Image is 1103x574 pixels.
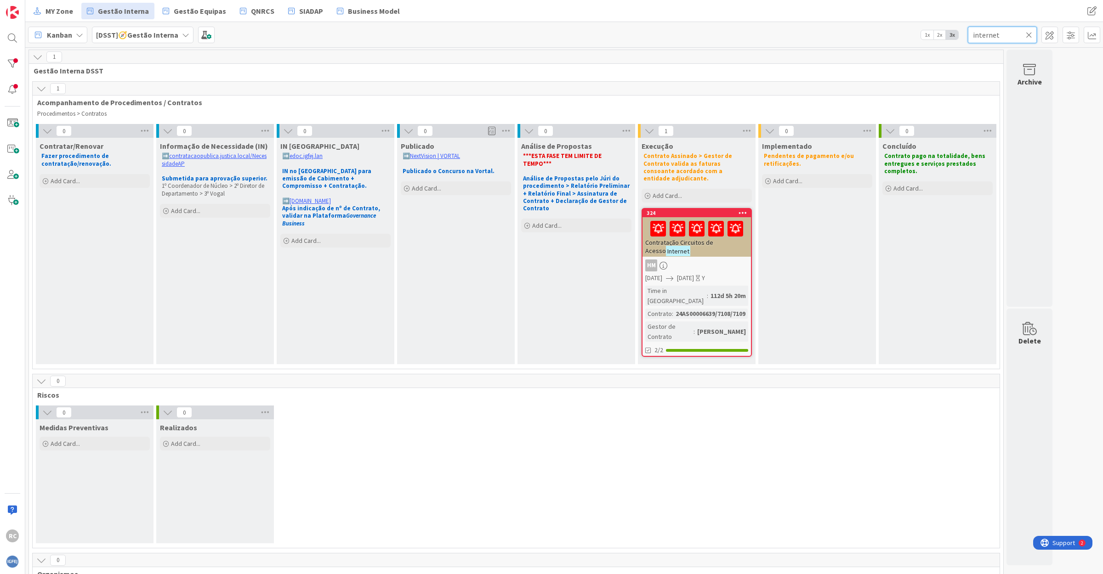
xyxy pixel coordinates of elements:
strong: Submetida para aprovação superior. [162,174,267,182]
span: Contratação Circuitos de Acesso [645,238,713,255]
span: Informação de Necessidade (IN) [160,141,268,151]
span: 0 [176,125,192,136]
div: HM [645,259,657,271]
a: [DOMAIN_NAME] [290,197,331,205]
span: Execução [642,141,673,151]
span: Concluído [882,141,916,151]
a: edoc.igfej.lan [290,152,323,160]
span: 0 [297,125,313,136]
a: contratacaopublica.justica.local/NecessidadeAP [162,152,267,167]
p: ➡️ [162,152,268,168]
strong: Contrato Assinado > Gestor de Contrato valida as faturas consoante acordado com a entidade adjudi... [643,152,733,182]
span: IN Aprovada [280,141,359,151]
a: Gestão Equipas [157,3,232,19]
span: Add Card... [51,177,80,185]
a: 324Contratação Circuitos de AcessoInternetHM[DATE][DATE]YTime in [GEOGRAPHIC_DATA]:112d 5h 20mCon... [642,208,752,357]
span: 1 [658,125,674,136]
div: HM [642,259,751,271]
span: SIADAP [299,6,323,17]
div: 24AS00006639/7108/7109 [673,309,748,319]
span: Riscos [37,390,988,400]
span: Acompanhamento de Procedimentos / Contratos [37,98,988,107]
span: Add Card... [653,191,682,200]
span: Support [19,1,42,12]
span: Add Card... [51,439,80,448]
span: 0 [56,125,72,136]
input: Quick Filter... [968,27,1037,43]
div: Gestor de Contrato [645,321,694,342]
strong: Publicado o Concurso na Vortal. [403,167,495,175]
span: Análise de Propostas [521,141,592,151]
span: Gestão Interna DSST [34,66,992,75]
a: QNRCS [234,3,280,19]
a: Business Model [331,3,405,19]
div: Time in [GEOGRAPHIC_DATA] [645,286,707,306]
span: 0 [899,125,915,136]
em: Governance Business [282,212,377,227]
span: : [672,309,673,319]
a: NextVision | VORTAL [410,152,460,160]
img: avatar [6,555,19,568]
div: 2 [48,4,50,11]
img: Visit kanbanzone.com [6,6,19,19]
span: Gestão Equipas [174,6,226,17]
p: ➡️ [282,197,389,205]
div: Y [702,273,705,283]
span: Publicado [401,141,434,151]
span: 0 [538,125,553,136]
div: 324 [642,209,751,217]
span: Business Model [348,6,400,17]
strong: Pendentes de pagamento e/ou retificações. [764,152,855,167]
span: 0 [779,125,794,136]
span: 0 [56,407,72,418]
div: Archive [1018,76,1042,87]
span: Add Card... [773,177,802,185]
span: : [694,326,695,337]
strong: ***ESTA FASE TEM LIMITE DE TEMPO*** [523,152,603,167]
a: Gestão Interna [81,3,154,19]
span: Add Card... [171,439,200,448]
span: Add Card... [171,207,200,215]
span: 2/2 [654,345,663,355]
span: Gestão Interna [98,6,149,17]
strong: Após indicação de nº de Contrato, validar na Plataforma [282,204,381,227]
div: 324Contratação Circuitos de AcessoInternet [642,209,751,257]
div: Contrato [645,309,672,319]
span: 1x [921,30,933,39]
div: Delete [1018,335,1041,346]
span: 3x [946,30,958,39]
span: Medidas Preventivas [40,423,108,432]
span: MY Zone [45,6,73,17]
div: 112d 5h 20m [708,291,748,301]
a: SIADAP [283,3,329,19]
p: 1º Coordenador de Núcleo > 2º Diretor de Departamento > 3º Vogal [162,182,268,197]
span: 1 [50,83,66,94]
a: MY Zone [28,3,79,19]
b: [DSST]🧭Gestão Interna [96,30,178,39]
div: RC [6,529,19,542]
span: [DATE] [645,273,662,283]
strong: Contrato pago na totalidade, bens entregues e serviços prestados completos. [884,152,987,175]
span: 0 [176,407,192,418]
span: Add Card... [532,221,562,230]
strong: IN no [GEOGRAPHIC_DATA] para emissão de Cabimento + Compromisso + Contratação. [282,167,373,190]
span: 2x [933,30,946,39]
p: ➡️ [282,152,389,160]
strong: Fazer procedimento de contratação/renovação. [41,152,111,167]
mark: Internet [666,246,690,256]
span: Implementado [762,141,812,151]
span: 0 [50,555,66,566]
div: 324 [647,210,751,216]
span: 0 [417,125,433,136]
span: Add Card... [291,236,321,245]
span: Contratar/Renovar [40,141,103,151]
div: [PERSON_NAME] [695,326,748,337]
p: Procedimentos > Contratos [37,110,995,118]
span: 0 [50,376,66,387]
span: Realizados [160,423,197,432]
span: Add Card... [893,184,923,192]
span: 1 [46,51,62,62]
strong: Análise de Propostas pelo Júri do procedimento > Relatório Preliminar + Relatório Final > Assinat... [523,174,631,212]
p: ➡️ [403,152,509,160]
span: QNRCS [251,6,274,17]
